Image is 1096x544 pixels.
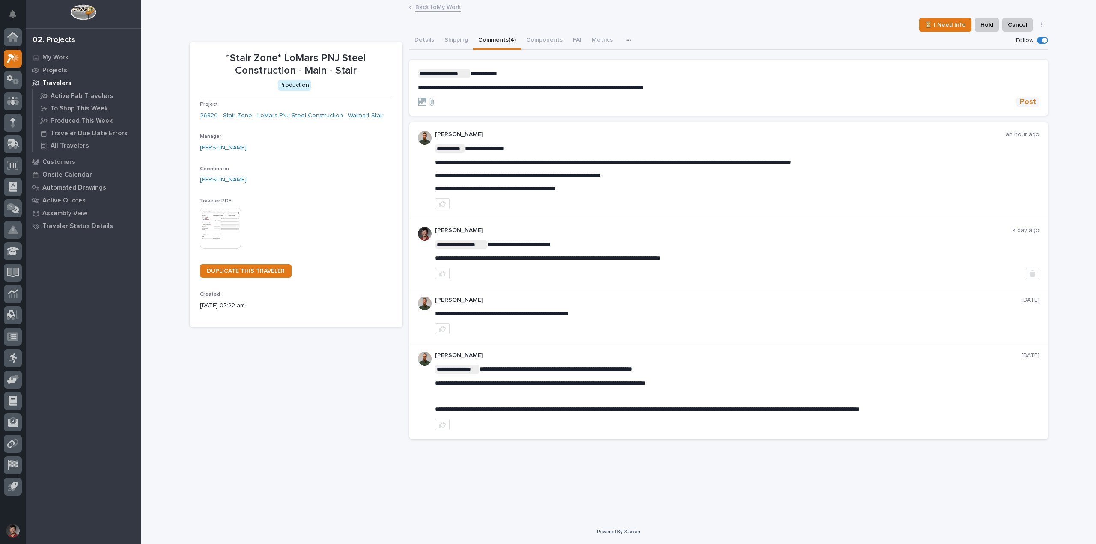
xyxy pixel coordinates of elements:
[26,181,141,194] a: Automated Drawings
[200,111,384,120] a: 26820 - Stair Zone - LoMars PNJ Steel Construction - Walmart Stair
[435,297,1022,304] p: [PERSON_NAME]
[435,352,1022,359] p: [PERSON_NAME]
[42,54,68,62] p: My Work
[42,184,106,192] p: Automated Drawings
[418,352,432,366] img: AATXAJw4slNr5ea0WduZQVIpKGhdapBAGQ9xVsOeEvl5=s96-c
[1008,20,1027,30] span: Cancel
[435,323,450,334] button: like this post
[418,131,432,145] img: AATXAJw4slNr5ea0WduZQVIpKGhdapBAGQ9xVsOeEvl5=s96-c
[200,292,220,297] span: Created
[587,32,618,50] button: Metrics
[568,32,587,50] button: FAI
[51,142,89,150] p: All Travelers
[925,20,966,30] span: ⏳ I Need Info
[1022,297,1039,304] p: [DATE]
[42,67,67,74] p: Projects
[919,18,971,32] button: ⏳ I Need Info
[4,522,22,540] button: users-avatar
[200,199,232,204] span: Traveler PDF
[415,2,461,12] a: Back toMy Work
[51,117,113,125] p: Produced This Week
[33,115,141,127] a: Produced This Week
[200,134,221,139] span: Manager
[33,90,141,102] a: Active Fab Travelers
[207,268,285,274] span: DUPLICATE THIS TRAVELER
[200,52,392,77] p: *Stair Zone* LoMars PNJ Steel Construction - Main - Stair
[200,166,229,172] span: Coordinator
[42,210,87,217] p: Assembly View
[597,529,640,534] a: Powered By Stacker
[980,20,993,30] span: Hold
[51,92,113,100] p: Active Fab Travelers
[473,32,521,50] button: Comments (4)
[26,168,141,181] a: Onsite Calendar
[418,227,432,241] img: ROij9lOReuV7WqYxWfnW
[278,80,311,91] div: Production
[435,268,450,279] button: like this post
[1020,97,1036,107] span: Post
[200,143,247,152] a: [PERSON_NAME]
[33,140,141,152] a: All Travelers
[521,32,568,50] button: Components
[26,220,141,232] a: Traveler Status Details
[26,207,141,220] a: Assembly View
[418,297,432,310] img: AATXAJw4slNr5ea0WduZQVIpKGhdapBAGQ9xVsOeEvl5=s96-c
[435,198,450,209] button: like this post
[26,194,141,207] a: Active Quotes
[26,51,141,64] a: My Work
[1026,268,1039,279] button: Delete post
[409,32,439,50] button: Details
[42,80,71,87] p: Travelers
[51,130,128,137] p: Traveler Due Date Errors
[200,264,292,278] a: DUPLICATE THIS TRAVELER
[200,301,392,310] p: [DATE] 07:22 am
[435,419,450,430] button: like this post
[4,5,22,23] button: Notifications
[11,10,22,24] div: Notifications
[42,158,75,166] p: Customers
[1016,37,1033,44] p: Follow
[26,155,141,168] a: Customers
[975,18,999,32] button: Hold
[26,77,141,89] a: Travelers
[200,102,218,107] span: Project
[42,197,86,205] p: Active Quotes
[51,105,108,113] p: To Shop This Week
[435,227,1012,234] p: [PERSON_NAME]
[435,131,1006,138] p: [PERSON_NAME]
[42,171,92,179] p: Onsite Calendar
[200,175,247,184] a: [PERSON_NAME]
[71,4,96,20] img: Workspace Logo
[33,36,75,45] div: 02. Projects
[1006,131,1039,138] p: an hour ago
[26,64,141,77] a: Projects
[1002,18,1033,32] button: Cancel
[1022,352,1039,359] p: [DATE]
[33,127,141,139] a: Traveler Due Date Errors
[1016,97,1039,107] button: Post
[439,32,473,50] button: Shipping
[33,102,141,114] a: To Shop This Week
[1012,227,1039,234] p: a day ago
[42,223,113,230] p: Traveler Status Details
